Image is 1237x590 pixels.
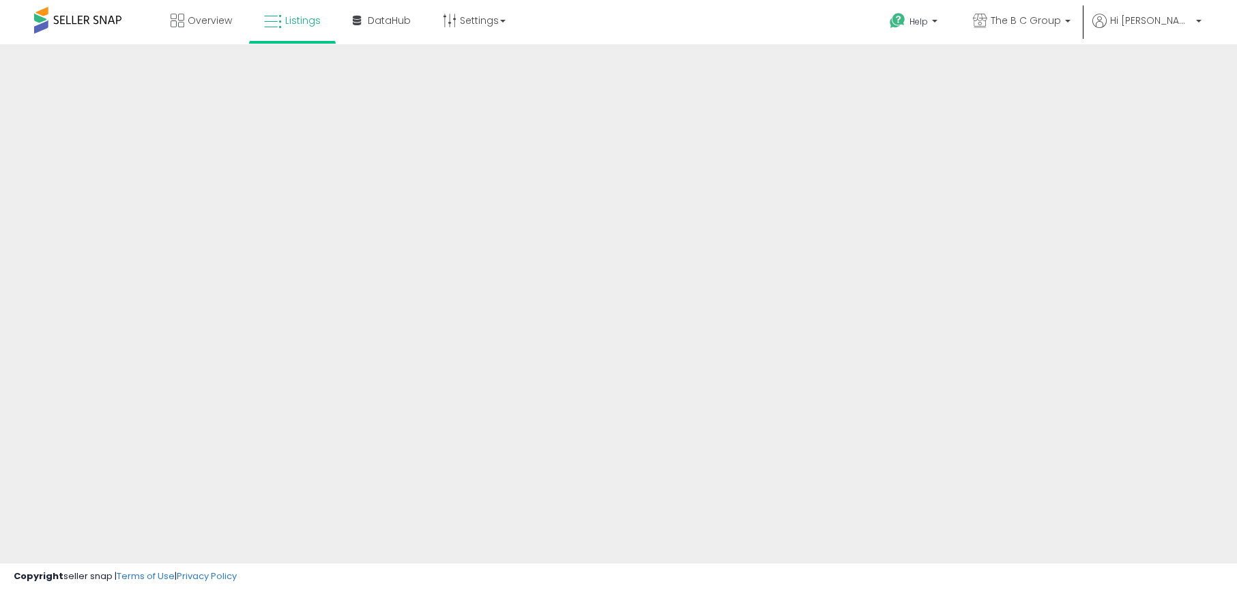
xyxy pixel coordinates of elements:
[177,570,237,582] a: Privacy Policy
[1092,14,1202,44] a: Hi [PERSON_NAME]
[368,14,411,27] span: DataHub
[117,570,175,582] a: Terms of Use
[909,16,928,27] span: Help
[991,14,1061,27] span: The B C Group
[14,570,237,583] div: seller snap | |
[879,2,951,44] a: Help
[889,12,906,29] i: Get Help
[188,14,232,27] span: Overview
[1110,14,1192,27] span: Hi [PERSON_NAME]
[14,570,63,582] strong: Copyright
[285,14,321,27] span: Listings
